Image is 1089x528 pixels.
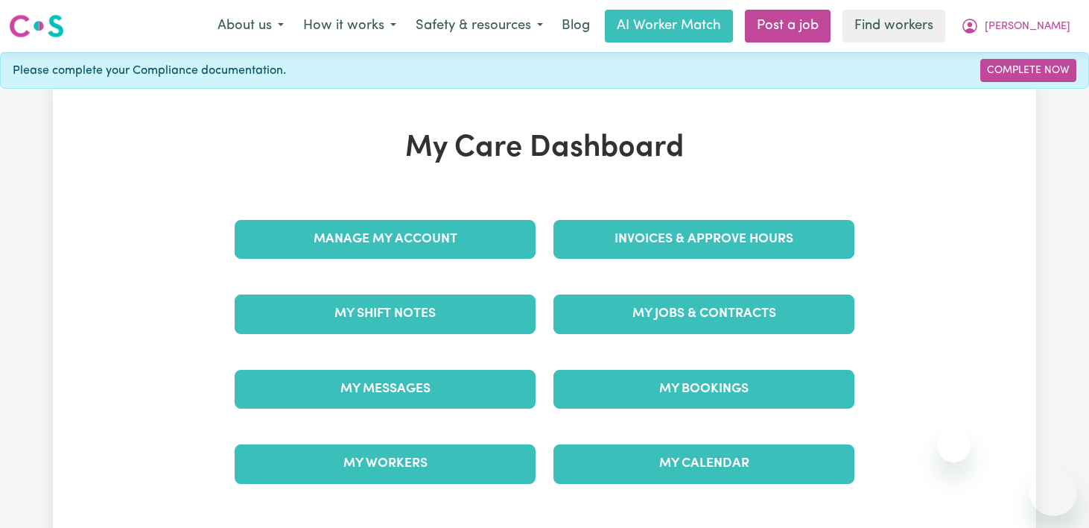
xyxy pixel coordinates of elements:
[937,429,971,462] iframe: Close message
[553,444,854,483] a: My Calendar
[553,10,599,43] a: Blog
[951,10,1080,42] button: My Account
[553,370,854,409] a: My Bookings
[13,62,286,80] span: Please complete your Compliance documentation.
[1029,468,1077,516] iframe: Button to launch messaging window
[9,9,64,43] a: Careseekers logo
[985,19,1070,35] span: [PERSON_NAME]
[9,13,64,40] img: Careseekers logo
[745,10,831,43] a: Post a job
[235,220,536,259] a: Manage My Account
[553,220,854,259] a: Invoices & Approve Hours
[842,10,945,43] a: Find workers
[553,295,854,333] a: My Jobs & Contracts
[980,59,1076,82] a: Complete Now
[293,10,406,42] button: How it works
[406,10,553,42] button: Safety & resources
[208,10,293,42] button: About us
[235,370,536,409] a: My Messages
[235,295,536,333] a: My Shift Notes
[605,10,733,43] a: AI Worker Match
[235,444,536,483] a: My Workers
[226,131,863,166] h1: My Care Dashboard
